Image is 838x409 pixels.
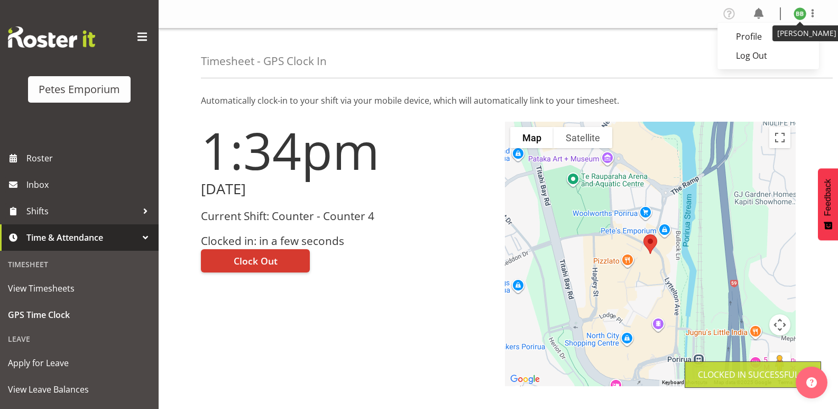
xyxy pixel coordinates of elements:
[201,181,492,197] h2: [DATE]
[3,376,156,403] a: View Leave Balances
[26,230,137,246] span: Time & Attendance
[510,127,554,148] button: Show street map
[201,122,492,179] h1: 1:34pm
[717,46,819,65] a: Log Out
[8,26,95,48] img: Rosterit website logo
[3,350,156,376] a: Apply for Leave
[26,203,137,219] span: Shifts
[3,253,156,275] div: Timesheet
[3,275,156,302] a: View Timesheets
[201,249,310,272] button: Clock Out
[234,254,278,268] span: Clock Out
[8,307,151,323] span: GPS Time Clock
[769,127,790,148] button: Toggle fullscreen view
[769,314,790,335] button: Map camera controls
[201,210,492,222] h3: Current Shift: Counter - Counter 4
[26,177,153,193] span: Inbox
[39,81,120,97] div: Petes Emporium
[823,179,833,216] span: Feedback
[794,7,806,20] img: beena-bist9974.jpg
[508,372,542,386] img: Google
[201,235,492,247] h3: Clocked in: in a few seconds
[8,280,151,296] span: View Timesheets
[698,368,808,381] div: Clocked in Successfully
[806,377,817,388] img: help-xxl-2.png
[769,352,790,374] button: Drag Pegman onto the map to open Street View
[8,355,151,371] span: Apply for Leave
[818,168,838,240] button: Feedback - Show survey
[508,372,542,386] a: Open this area in Google Maps (opens a new window)
[201,94,796,107] p: Automatically clock-in to your shift via your mobile device, which will automatically link to you...
[26,150,153,166] span: Roster
[662,379,707,386] button: Keyboard shortcuts
[3,328,156,350] div: Leave
[717,27,819,46] a: Profile
[201,55,327,67] h4: Timesheet - GPS Clock In
[554,127,612,148] button: Show satellite imagery
[8,381,151,397] span: View Leave Balances
[3,302,156,328] a: GPS Time Clock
